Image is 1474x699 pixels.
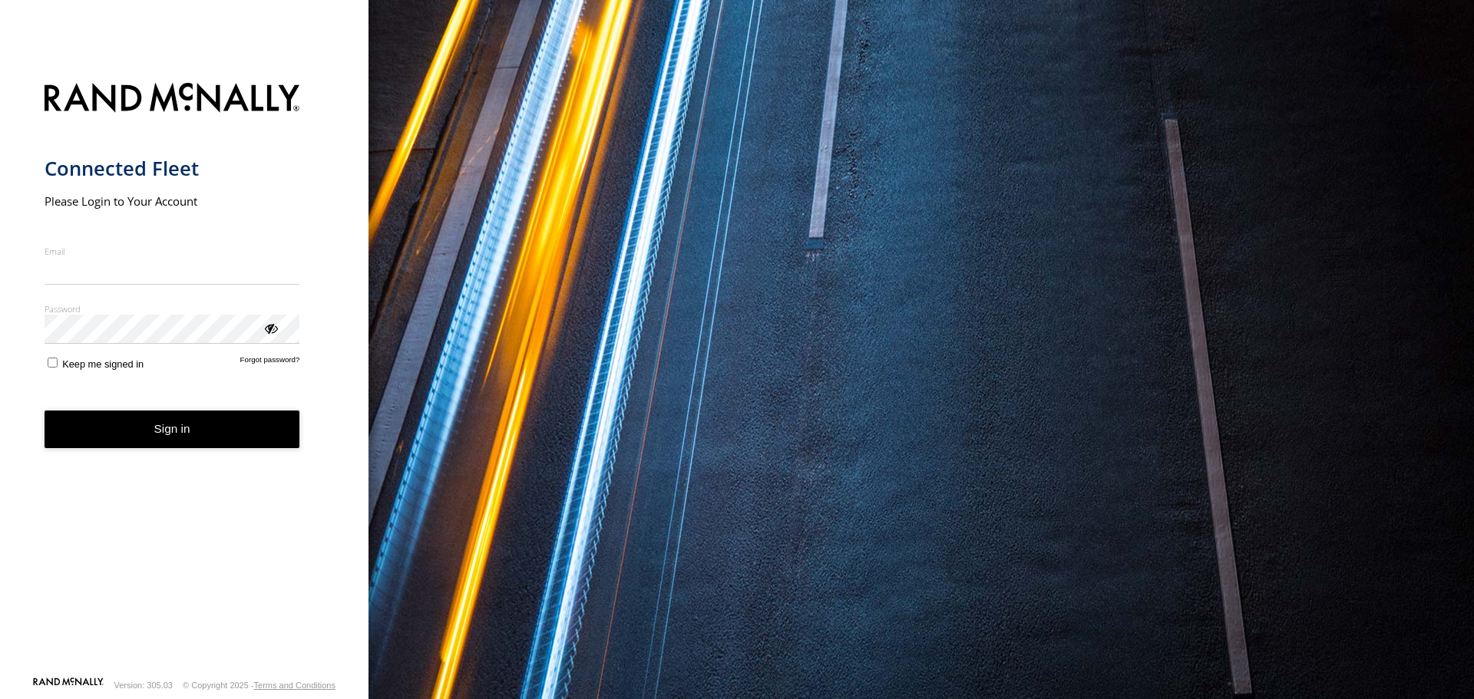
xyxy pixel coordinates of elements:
a: Visit our Website [33,678,104,693]
img: Rand McNally [45,80,300,119]
input: Keep me signed in [48,358,58,368]
div: Version: 305.03 [114,681,173,690]
div: ViewPassword [263,320,278,335]
h1: Connected Fleet [45,156,300,181]
label: Email [45,246,300,257]
form: main [45,74,325,676]
button: Sign in [45,410,300,448]
span: Keep me signed in [62,358,144,370]
label: Password [45,303,300,315]
a: Terms and Conditions [254,681,335,690]
a: Forgot password? [240,355,300,370]
div: © Copyright 2025 - [183,681,335,690]
h2: Please Login to Your Account [45,193,300,209]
